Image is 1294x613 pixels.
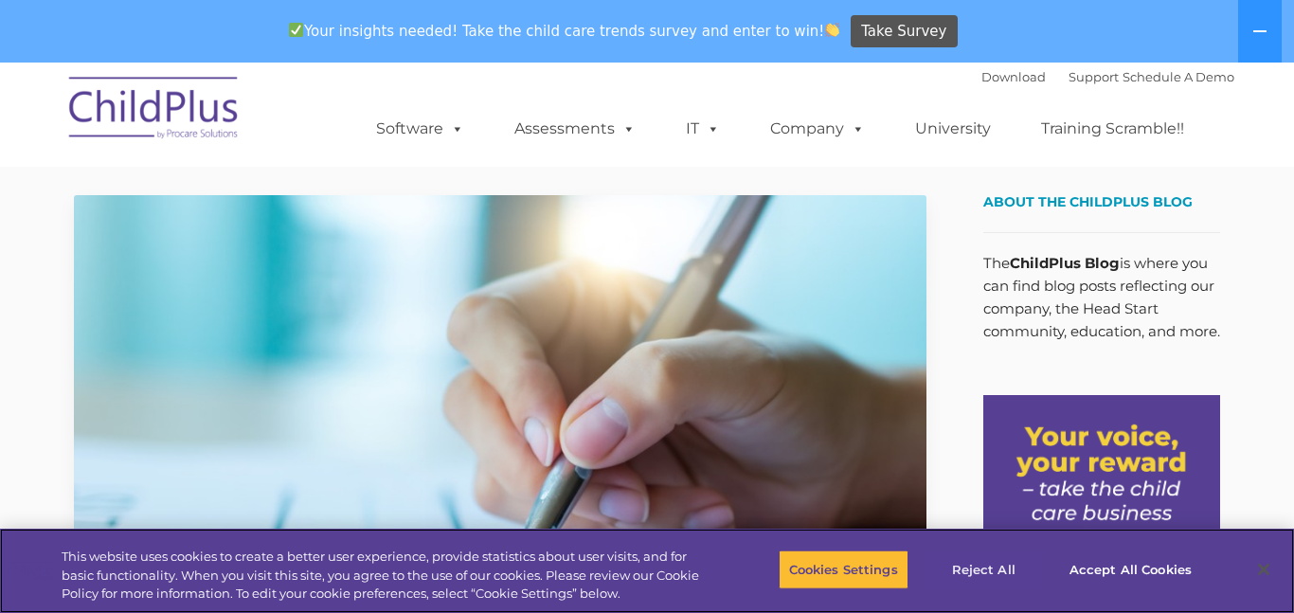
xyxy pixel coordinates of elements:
span: Your insights needed! Take the child care trends survey and enter to win! [280,12,848,49]
button: Cookies Settings [779,550,908,589]
span: Take Survey [861,15,946,48]
button: Accept All Cookies [1059,550,1202,589]
a: Schedule A Demo [1123,69,1234,84]
img: ✅ [289,23,303,37]
button: Reject All [925,550,1043,589]
div: Options [8,76,1286,93]
div: Sign out [8,93,1286,110]
span: About the ChildPlus Blog [983,193,1193,210]
img: ChildPlus by Procare Solutions [60,63,249,158]
a: Download [981,69,1046,84]
strong: ChildPlus Blog [1010,254,1120,272]
img: 👏 [825,23,839,37]
div: Sort New > Old [8,25,1286,42]
div: Sort A > Z [8,8,1286,25]
a: IT [667,110,739,148]
div: Rename [8,110,1286,127]
font: | [981,69,1234,84]
a: Take Survey [851,15,958,48]
div: Move To ... [8,42,1286,59]
div: This website uses cookies to create a better user experience, provide statistics about user visit... [62,548,711,604]
p: The is where you can find blog posts reflecting our company, the Head Start community, education,... [983,252,1220,343]
a: University [896,110,1010,148]
div: Delete [8,59,1286,76]
a: Assessments [495,110,655,148]
a: Support [1069,69,1119,84]
button: Close [1243,549,1285,590]
a: Company [751,110,884,148]
a: Training Scramble!! [1022,110,1203,148]
a: Software [357,110,483,148]
div: Move To ... [8,127,1286,144]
